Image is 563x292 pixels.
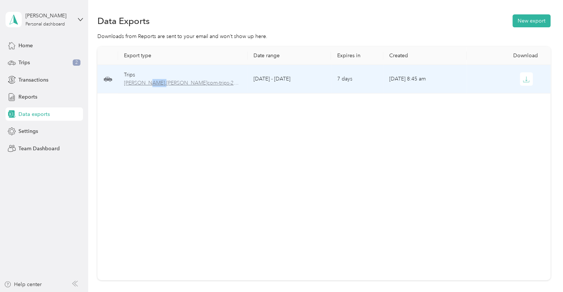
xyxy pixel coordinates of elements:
[18,145,60,152] span: Team Dashboard
[522,251,563,292] iframe: Everlance-gr Chat Button Frame
[73,59,80,66] span: 2
[248,47,331,65] th: Date range
[118,47,248,65] th: Export type
[331,47,383,65] th: Expires in
[18,110,50,118] span: Data exports
[25,22,65,27] div: Personal dashboard
[512,14,550,27] button: New export
[18,59,30,66] span: Trips
[124,71,242,79] div: Trips
[97,32,550,40] div: Downloads from Reports are sent to your email and won’t show up here.
[18,42,33,49] span: Home
[383,47,467,65] th: Created
[383,65,467,93] td: [DATE] 8:45 am
[4,281,42,288] button: Help center
[473,52,544,59] div: Download
[331,65,383,93] td: 7 days
[18,93,37,101] span: Reports
[25,12,72,20] div: [PERSON_NAME]
[97,17,150,25] h1: Data Exports
[18,127,38,135] span: Settings
[124,79,242,87] span: harrison.dixon-brinker.com-trips-2025-08-01-2025-08-31.pdf
[18,76,48,84] span: Transactions
[248,65,331,93] td: [DATE] - [DATE]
